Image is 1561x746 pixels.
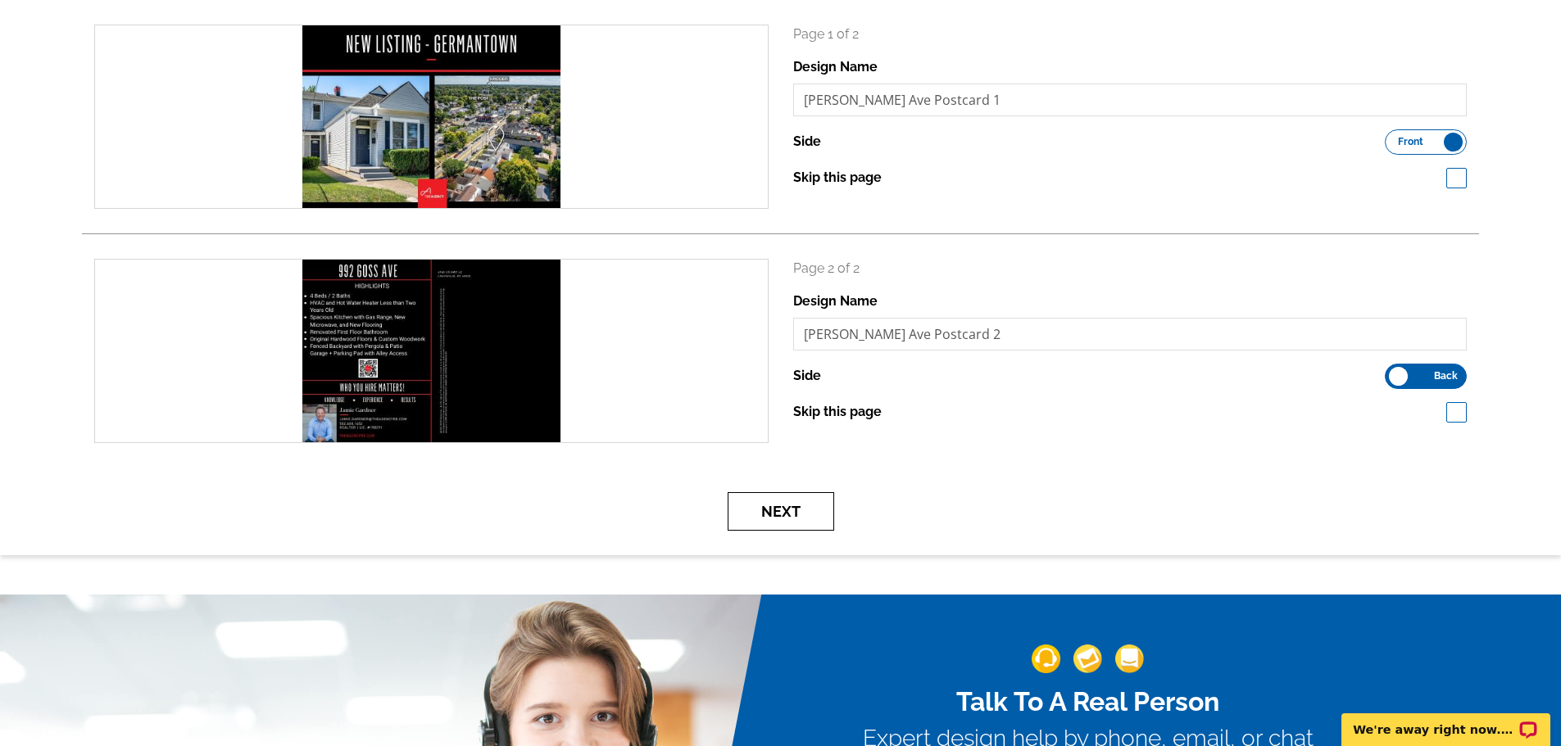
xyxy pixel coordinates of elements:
[793,318,1468,350] input: File Name
[793,132,821,151] label: Side
[1115,644,1144,673] img: support-img-3_1.png
[793,402,882,422] label: Skip this page
[1434,372,1458,380] span: Back
[1032,644,1060,673] img: support-img-1.png
[793,366,821,386] label: Side
[1073,644,1102,673] img: support-img-2.png
[793,25,1468,44] p: Page 1 of 2
[728,492,834,531] button: Next
[793,168,882,188] label: Skip this page
[793,292,878,311] label: Design Name
[1331,694,1561,746] iframe: LiveChat chat widget
[793,57,878,77] label: Design Name
[863,686,1314,717] h2: Talk To A Real Person
[793,84,1468,116] input: File Name
[793,259,1468,278] p: Page 2 of 2
[1398,138,1423,146] span: Front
